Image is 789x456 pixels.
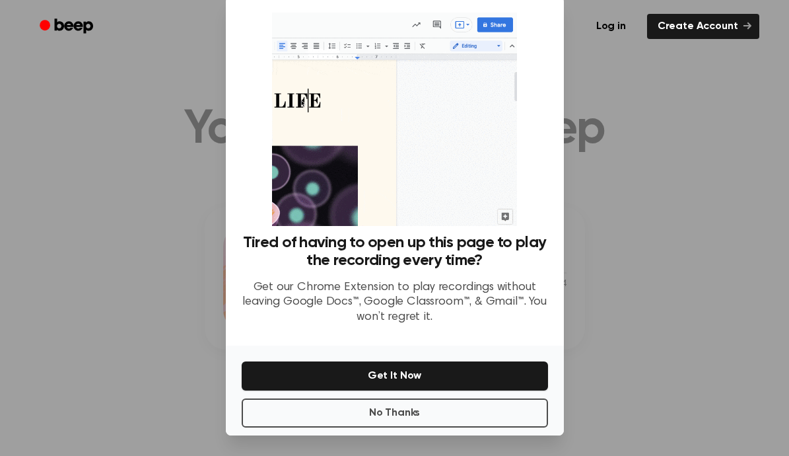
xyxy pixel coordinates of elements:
[272,13,517,226] img: Beep extension in action
[30,14,105,40] a: Beep
[242,234,548,270] h3: Tired of having to open up this page to play the recording every time?
[242,280,548,325] p: Get our Chrome Extension to play recordings without leaving Google Docs™, Google Classroom™, & Gm...
[647,14,759,39] a: Create Account
[242,399,548,428] button: No Thanks
[583,11,639,42] a: Log in
[242,361,548,391] button: Get It Now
